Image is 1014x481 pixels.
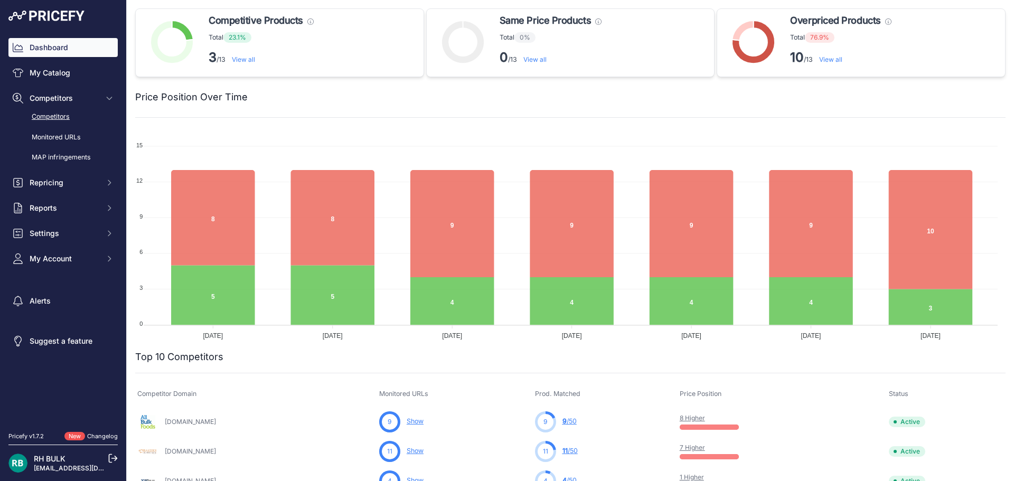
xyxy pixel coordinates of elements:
a: Suggest a feature [8,332,118,351]
tspan: [DATE] [801,332,821,339]
a: Changelog [87,432,118,440]
span: 11 [387,447,392,456]
a: 7 Higher [680,444,705,451]
strong: 0 [500,50,508,65]
a: My Catalog [8,63,118,82]
span: Competitors [30,93,99,103]
span: My Account [30,253,99,264]
a: View all [819,55,842,63]
span: 0% [514,32,536,43]
p: Total [790,32,891,43]
a: 9/50 [562,417,577,425]
span: 9 [388,417,391,427]
strong: 10 [790,50,804,65]
h2: Top 10 Competitors [135,350,223,364]
span: 9 [543,417,547,427]
p: /13 [790,49,891,66]
button: Competitors [8,89,118,108]
a: RH BULK [34,454,65,463]
span: Reports [30,203,99,213]
span: Settings [30,228,99,239]
span: Prod. Matched [535,390,580,398]
tspan: 12 [136,177,143,184]
span: Overpriced Products [790,13,880,28]
a: 11/50 [562,447,578,455]
span: Monitored URLs [379,390,428,398]
p: Total [500,32,602,43]
span: 11 [543,447,548,456]
a: MAP infringements [8,148,118,167]
p: /13 [209,49,314,66]
button: Reports [8,199,118,218]
a: [EMAIL_ADDRESS][DOMAIN_NAME] [34,464,144,472]
span: 11 [562,447,568,455]
a: Monitored URLs [8,128,118,147]
tspan: [DATE] [562,332,582,339]
tspan: 15 [136,142,143,148]
span: Price Position [680,390,721,398]
a: 1 Higher [680,473,704,481]
span: Active [889,446,925,457]
span: Same Price Products [500,13,591,28]
strong: 3 [209,50,217,65]
a: Show [407,447,424,455]
a: [DOMAIN_NAME] [165,418,216,426]
span: Repricing [30,177,99,188]
a: View all [523,55,547,63]
tspan: [DATE] [323,332,343,339]
nav: Sidebar [8,38,118,419]
p: /13 [500,49,602,66]
span: Competitive Products [209,13,303,28]
tspan: [DATE] [921,332,941,339]
span: New [64,432,85,441]
button: Settings [8,224,118,243]
span: 23.1% [223,32,251,43]
div: Pricefy v1.7.2 [8,432,44,441]
a: Show [407,417,424,425]
tspan: [DATE] [442,332,462,339]
span: Active [889,417,925,427]
span: 76.9% [805,32,834,43]
a: 8 Higher [680,414,705,422]
tspan: 3 [139,285,143,291]
tspan: 6 [139,249,143,255]
a: Dashboard [8,38,118,57]
button: My Account [8,249,118,268]
tspan: [DATE] [203,332,223,339]
tspan: [DATE] [681,332,701,339]
a: [DOMAIN_NAME] [165,447,216,455]
span: 9 [562,417,567,425]
a: View all [232,55,255,63]
tspan: 0 [139,320,143,327]
img: Pricefy Logo [8,11,84,21]
button: Repricing [8,173,118,192]
a: Competitors [8,108,118,126]
span: Status [889,390,908,398]
h2: Price Position Over Time [135,90,248,105]
a: Alerts [8,291,118,310]
span: Competitor Domain [137,390,196,398]
p: Total [209,32,314,43]
tspan: 9 [139,213,143,220]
